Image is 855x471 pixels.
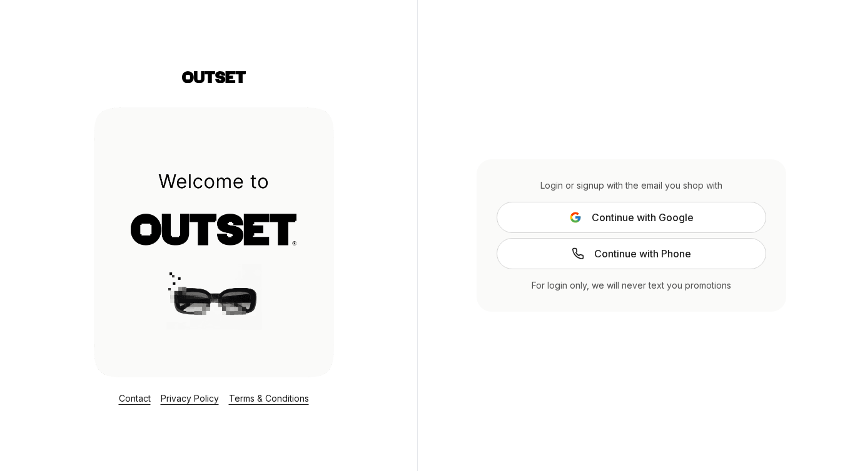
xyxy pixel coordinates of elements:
a: Contact [119,393,151,404]
span: Continue with Google [592,210,694,225]
button: Continue with Google [497,202,766,233]
span: Continue with Phone [594,246,691,261]
a: Privacy Policy [161,393,219,404]
div: For login only, we will never text you promotions [497,279,766,292]
a: Terms & Conditions [229,393,309,404]
img: Login Layout Image [94,107,334,377]
div: Login or signup with the email you shop with [497,179,766,192]
a: Continue with Phone [497,238,766,269]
